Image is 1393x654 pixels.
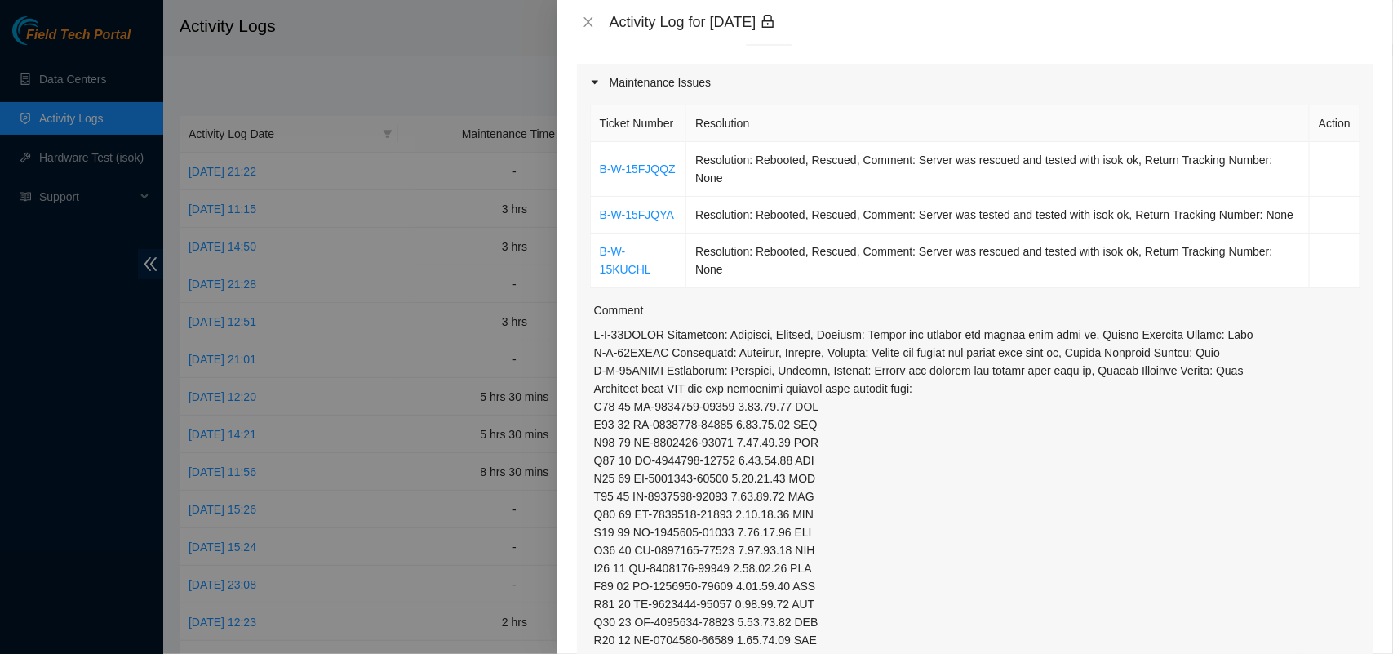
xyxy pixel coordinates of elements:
a: B-W-15KUCHL [600,245,651,276]
div: Activity Log for [DATE] [610,13,1373,31]
td: Resolution: Rebooted, Rescued, Comment: Server was rescued and tested with isok ok, Return Tracki... [686,234,1310,288]
td: Resolution: Rebooted, Rescued, Comment: Server was tested and tested with isok ok, Return Trackin... [686,197,1310,234]
th: Action [1310,105,1360,142]
span: caret-right [590,78,600,87]
td: Resolution: Rebooted, Rescued, Comment: Server was rescued and tested with isok ok, Return Tracki... [686,142,1310,197]
th: Resolution [686,105,1310,142]
th: Ticket Number [591,105,686,142]
button: Close [577,15,600,30]
a: B-W-15FJQYA [600,208,674,221]
div: Maintenance Issues [577,64,1373,101]
a: B-W-15FJQQZ [600,162,676,176]
label: Comment [594,301,644,319]
span: close [582,16,595,29]
span: lock [761,14,775,29]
